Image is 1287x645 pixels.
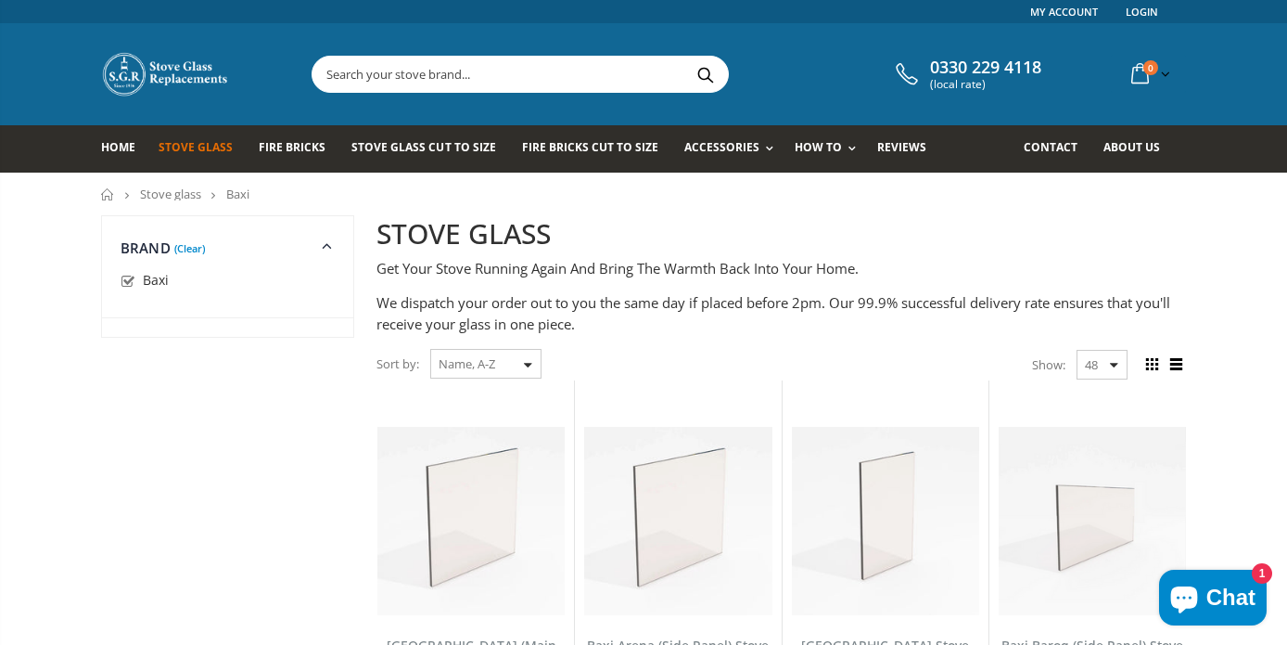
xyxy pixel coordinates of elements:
a: Reviews [877,125,940,173]
span: Accessories [684,139,759,155]
img: Baxi Bermuda side panel glass [792,427,979,614]
span: Sort by: [376,348,419,381]
a: How To [795,125,865,173]
a: Fire Bricks Cut To Size [522,125,672,173]
img: Baxi Baroq (Side Panel) Stove Glass [999,427,1186,614]
span: 0330 229 4118 [930,58,1041,78]
h2: STOVE GLASS [376,215,1186,253]
a: Home [101,188,115,200]
span: How To [795,139,842,155]
inbox-online-store-chat: Shopify online store chat [1153,570,1272,630]
a: Stove glass [140,186,201,202]
span: Reviews [877,139,926,155]
span: (local rate) [930,78,1041,91]
span: Home [101,139,135,155]
img: Baxi Arena Side Panel Stove Glass [584,427,771,614]
span: Baxi [143,271,169,289]
a: Stove Glass Cut To Size [351,125,509,173]
a: Stove Glass [159,125,247,173]
span: About us [1103,139,1160,155]
img: Baxi Arena (Main Panel) Stove Glass [377,427,565,614]
span: Stove Glass [159,139,233,155]
a: About us [1103,125,1174,173]
span: List view [1166,355,1186,375]
a: Fire Bricks [259,125,339,173]
span: Fire Bricks Cut To Size [522,139,658,155]
span: Stove Glass Cut To Size [351,139,495,155]
span: Fire Bricks [259,139,325,155]
input: Search your stove brand... [312,57,936,92]
a: Accessories [684,125,783,173]
button: Search [684,57,726,92]
p: We dispatch your order out to you the same day if placed before 2pm. Our 99.9% successful deliver... [376,292,1186,334]
span: Grid view [1141,355,1162,375]
span: Show: [1032,350,1065,380]
a: 0330 229 4118 (local rate) [891,58,1041,91]
a: Home [101,125,149,173]
p: Get Your Stove Running Again And Bring The Warmth Back Into Your Home. [376,258,1186,279]
a: (Clear) [174,246,205,251]
span: Brand [121,239,171,257]
span: 0 [1143,60,1158,75]
span: Baxi [226,186,249,202]
a: 0 [1124,56,1174,92]
a: Contact [1024,125,1091,173]
img: Stove Glass Replacement [101,51,231,97]
span: Contact [1024,139,1077,155]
